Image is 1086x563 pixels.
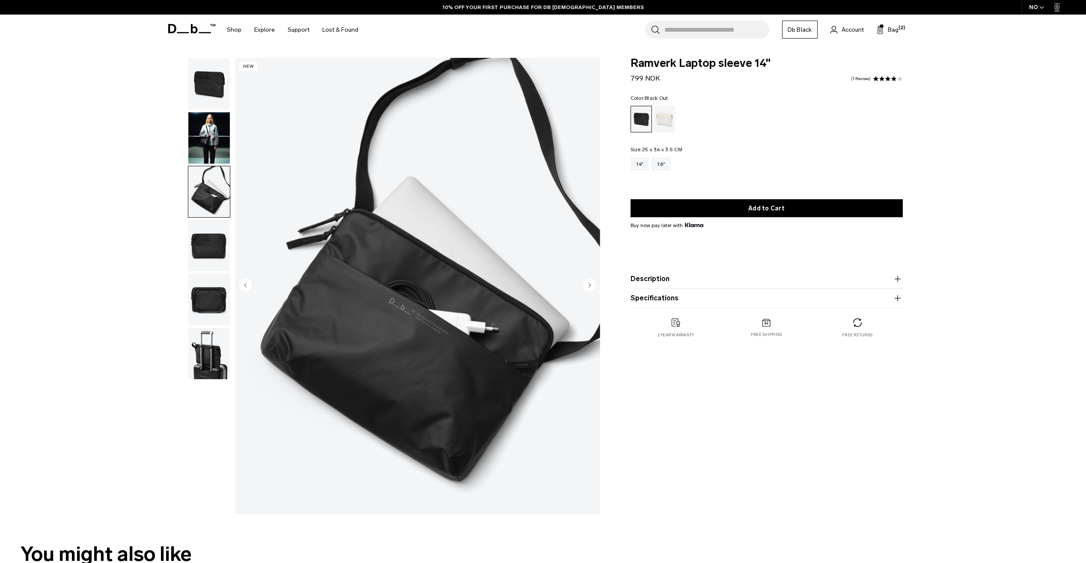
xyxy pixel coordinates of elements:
[227,15,241,45] a: Shop
[235,58,600,514] li: 3 / 6
[631,222,703,229] span: Buy now pay later with
[188,328,230,379] img: Ramverk Laptop sleeve 14" Black Out
[631,199,903,217] button: Add to Cart
[288,15,309,45] a: Support
[631,157,649,171] a: 14"
[220,15,365,45] nav: Main Navigation
[645,95,668,101] span: Black Out
[842,25,864,34] span: Account
[631,293,903,303] button: Specifications
[631,74,660,82] span: 799 NOK
[188,327,230,380] button: Ramverk Laptop sleeve 14" Black Out
[888,25,899,34] span: Bag
[658,332,694,338] p: 2 year warranty
[631,147,682,152] legend: Size:
[652,157,671,171] a: 16"
[631,106,652,132] a: Black Out
[631,96,668,101] legend: Color:
[188,219,230,272] button: Ramverk Laptop sleeve 14" Black Out
[654,106,675,132] a: Oatmilk
[188,274,230,325] img: Ramverk Laptop sleeve 14" Black Out
[188,112,230,164] img: Ramverk Laptop sleeve 14" Black Out
[443,3,644,11] a: 10% OFF YOUR FIRST PURCHASE FOR DB [DEMOGRAPHIC_DATA] MEMBERS
[642,147,682,153] span: 25 x 34 x 3.5 CM
[631,58,903,69] span: Ramverk Laptop sleeve 14"
[583,279,596,293] button: Next slide
[239,279,252,293] button: Previous slide
[239,62,258,71] p: New
[782,21,818,39] a: Db Black
[842,332,872,338] p: Free returns
[851,77,871,81] a: 1 reviews
[631,274,903,284] button: Description
[254,15,275,45] a: Explore
[830,24,864,35] a: Account
[188,166,230,218] img: Ramverk Laptop sleeve 14" Black Out
[877,24,899,35] button: Bag (2)
[235,58,600,514] img: Ramverk Laptop sleeve 14" Black Out
[188,58,230,110] img: Ramverk Laptop sleeve 14" Black Out
[188,220,230,271] img: Ramverk Laptop sleeve 14" Black Out
[188,273,230,326] button: Ramverk Laptop sleeve 14" Black Out
[685,223,703,227] img: {"height" => 20, "alt" => "Klarna"}
[751,332,782,338] p: Free shipping
[322,15,358,45] a: Lost & Found
[899,24,905,32] span: (2)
